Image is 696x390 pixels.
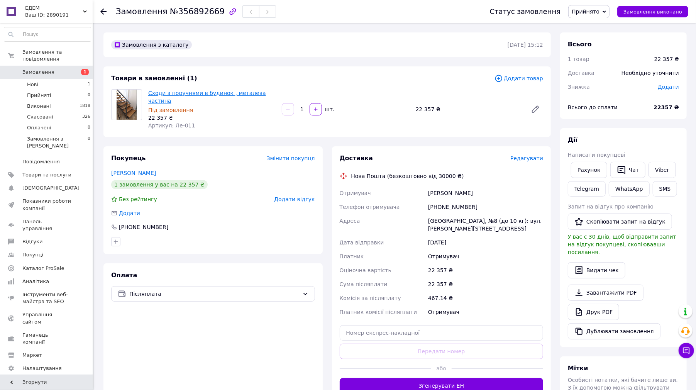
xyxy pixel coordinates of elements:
[617,6,688,17] button: Замовлення виконано
[27,92,51,99] span: Прийняті
[568,41,592,48] span: Всього
[129,290,299,298] span: Післяплата
[571,162,607,178] button: Рахунок
[117,90,137,120] img: Сходи з поручнями в будинок , металева частина
[274,196,315,202] span: Додати відгук
[610,162,645,178] button: Чат
[22,198,71,212] span: Показники роботи компанії
[25,12,93,19] div: Ваш ID: 2890191
[111,271,137,279] span: Оплата
[431,365,452,372] span: або
[508,42,543,48] time: [DATE] 15:12
[679,343,694,358] button: Чат з покупцем
[568,181,606,197] a: Telegram
[88,92,90,99] span: 0
[111,180,208,189] div: 1 замовлення у вас на 22 357 ₴
[82,114,90,120] span: 326
[427,249,545,263] div: Отримувач
[340,154,373,162] span: Доставка
[568,152,625,158] span: Написати покупцеві
[340,204,400,210] span: Телефон отримувача
[22,69,54,76] span: Замовлення
[340,281,388,287] span: Сума післяплати
[111,75,197,82] span: Товари в замовленні (1)
[27,114,53,120] span: Скасовані
[119,210,140,216] span: Додати
[80,103,90,110] span: 1818
[148,122,195,129] span: Артикул: Ле-011
[22,171,71,178] span: Товари та послуги
[568,84,590,90] span: Знижка
[22,265,64,272] span: Каталог ProSale
[494,74,543,83] span: Додати товар
[119,196,157,202] span: Без рейтингу
[100,8,107,15] div: Повернутися назад
[568,136,577,144] span: Дії
[88,81,90,88] span: 1
[22,185,80,192] span: [DEMOGRAPHIC_DATA]
[490,8,561,15] div: Статус замовлення
[510,155,543,161] span: Редагувати
[340,309,417,315] span: Платник комісії післяплати
[568,304,619,320] a: Друк PDF
[654,55,679,63] div: 22 357 ₴
[568,203,654,210] span: Запит на відгук про компанію
[81,69,89,75] span: 1
[427,236,545,249] div: [DATE]
[22,332,71,346] span: Гаманець компанії
[170,7,225,16] span: №356892669
[340,253,364,259] span: Платник
[22,49,93,63] span: Замовлення та повідомлення
[340,239,384,246] span: Дата відправки
[568,323,660,339] button: Дублювати замовлення
[568,262,625,278] button: Видати чек
[349,172,466,180] div: Нова Пошта (безкоштовно від 30000 ₴)
[568,214,672,230] button: Скопіювати запит на відгук
[25,5,83,12] span: ЕДЕМ
[427,305,545,319] div: Отримувач
[22,218,71,232] span: Панель управління
[111,154,146,162] span: Покупець
[609,181,649,197] a: WhatsApp
[148,90,266,104] a: Сходи з поручнями в будинок , металева частина
[27,124,51,131] span: Оплачені
[340,267,391,273] span: Оціночна вартість
[653,181,677,197] button: SMS
[572,8,599,15] span: Прийнято
[27,136,88,149] span: Замовлення з [PERSON_NAME]
[111,170,156,176] a: [PERSON_NAME]
[22,278,49,285] span: Аналітика
[568,365,588,372] span: Мітки
[427,277,545,291] div: 22 357 ₴
[427,200,545,214] div: [PHONE_NUMBER]
[148,107,193,113] span: Під замовлення
[617,64,684,81] div: Необхідно уточнити
[22,238,42,245] span: Відгуки
[340,295,401,301] span: Комісія за післяплату
[88,124,90,131] span: 0
[267,155,315,161] span: Змінити покупця
[22,365,62,372] span: Налаштування
[27,81,38,88] span: Нові
[323,105,335,113] div: шт.
[623,9,682,15] span: Замовлення виконано
[118,223,169,231] div: [PHONE_NUMBER]
[340,218,360,224] span: Адреса
[4,27,91,41] input: Пошук
[413,104,525,115] div: 22 357 ₴
[568,56,589,62] span: 1 товар
[111,40,192,49] div: Замовлення з каталогу
[654,104,679,110] b: 22357 ₴
[22,352,42,359] span: Маркет
[427,263,545,277] div: 22 357 ₴
[568,234,676,255] span: У вас є 30 днів, щоб відправити запит на відгук покупцеві, скопіювавши посилання.
[22,158,60,165] span: Повідомлення
[27,103,51,110] span: Виконані
[88,136,90,149] span: 0
[427,186,545,200] div: [PERSON_NAME]
[22,251,43,258] span: Покупці
[22,291,71,305] span: Інструменти веб-майстра та SEO
[658,84,679,90] span: Додати
[427,291,545,305] div: 467.14 ₴
[568,70,594,76] span: Доставка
